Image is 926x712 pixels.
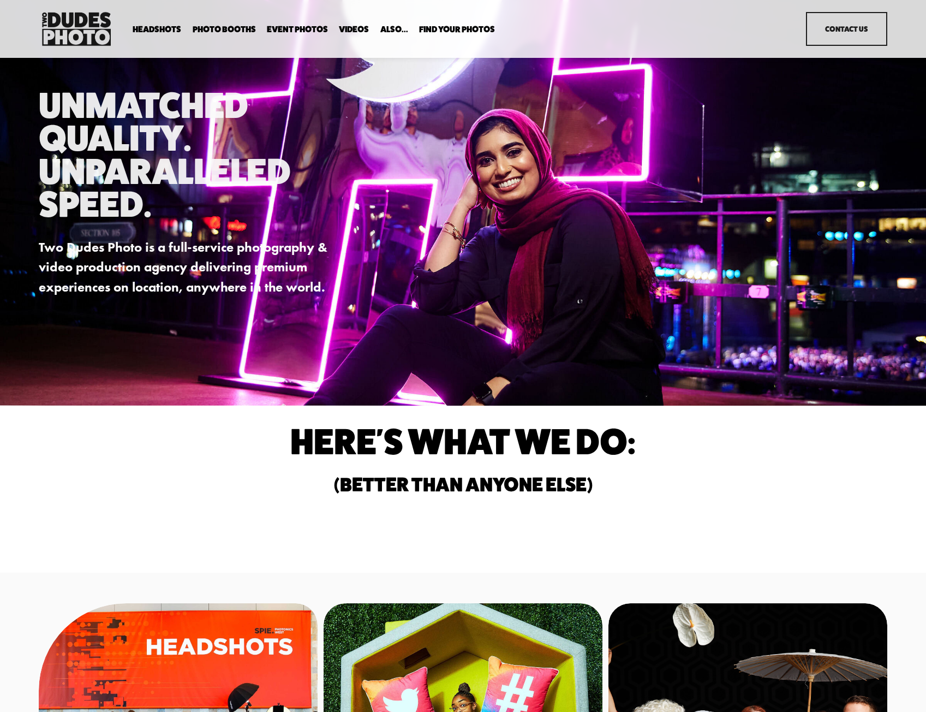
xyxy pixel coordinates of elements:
[419,24,495,34] a: folder dropdown
[39,9,114,49] img: Two Dudes Photo | Headshots, Portraits &amp; Photo Booths
[39,88,353,220] h1: Unmatched Quality. Unparalleled Speed.
[380,24,408,34] a: folder dropdown
[380,25,408,34] span: Also...
[193,24,256,34] a: folder dropdown
[339,24,369,34] a: Videos
[267,24,328,34] a: Event Photos
[145,475,781,494] h2: (Better than anyone else)
[133,24,181,34] a: folder dropdown
[806,12,887,46] a: Contact Us
[39,239,331,294] strong: Two Dudes Photo is a full-service photography & video production agency delivering premium experi...
[133,25,181,34] span: Headshots
[193,25,256,34] span: Photo Booths
[419,25,495,34] span: Find Your Photos
[145,425,781,458] h1: Here's What We do:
